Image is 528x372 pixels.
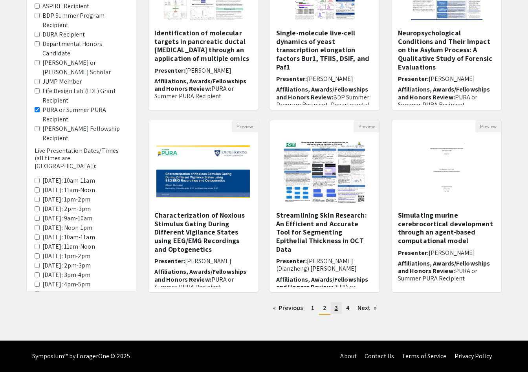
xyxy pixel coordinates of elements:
[307,75,353,83] span: [PERSON_NAME]
[429,249,475,257] span: [PERSON_NAME]
[392,120,502,293] div: Open Presentation <p>Simulating murine cerebrocortical development through an agent-based computa...
[346,304,349,312] span: 4
[42,77,82,86] label: JUMP Member
[398,211,495,245] h5: Simulating murine cerebrocortical development through an agent-based computational model
[398,249,495,257] h6: Presenter:
[270,120,380,293] div: Open Presentation <p><span style="background-color: transparent; color: rgb(0, 0, 0);">Streamlini...
[42,233,95,242] label: [DATE]: 10am-11am
[429,75,475,83] span: [PERSON_NAME]
[35,147,128,170] h6: Live Presentation Dates/Times (all times are [GEOGRAPHIC_DATA]):
[42,58,128,77] label: [PERSON_NAME] or [PERSON_NAME] Scholar
[354,302,381,314] a: Next page
[398,75,495,82] h6: Presenter:
[154,103,177,111] span: Mentor:
[276,257,374,272] h6: Presenter:
[148,120,258,293] div: Open Presentation <p>Characterization of Noxious Stimulus Gating During Different Vigilance State...
[398,29,495,71] h5: Neuropsychological Conditions and Their Impact on the Asylum Process: A Qualitative Study of Fore...
[42,223,93,233] label: [DATE]: Noon-1pm
[276,211,374,253] h5: Streamlining Skin Research: An Efficient and Accurate Tool for Segmenting Epithelial Thickness in...
[154,275,234,291] span: PURA or Summer PURA Recipient
[475,120,501,132] button: Preview
[154,257,252,265] h6: Presenter:
[365,352,394,360] a: Contact Us
[340,352,357,360] a: About
[185,257,231,265] span: [PERSON_NAME]
[32,341,130,372] div: Symposium™ by ForagerOne © 2025
[154,211,252,253] h5: Characterization of Noxious Stimulus Gating During Different Vigilance States using EEG/EMG Recor...
[42,11,128,30] label: BDP Summer Program Recipient
[42,105,128,124] label: PURA or Summer PURA Recipient
[154,29,252,62] h5: Identification of molecular targets in pancreatic ductal [MEDICAL_DATA] through an application of...
[42,39,128,58] label: Departmental Honors Candidate
[42,280,91,289] label: [DATE]: 4pm-5pm
[455,352,492,360] a: Privacy Policy
[148,302,502,315] ul: Pagination
[42,289,91,299] label: [DATE]: 5pm-6pm
[276,85,368,101] span: Affiliations, Awards/Fellowships and Honors Review:
[414,132,479,211] img: <p>Simulating murine cerebrocortical development through an agent-based computational model</p>
[323,304,326,312] span: 2
[42,195,91,204] label: [DATE]: 1pm-2pm
[154,268,246,283] span: Affiliations, Awards/Fellowships and Honors Review:
[276,257,357,273] span: [PERSON_NAME] (Dianzheng) [PERSON_NAME]
[232,120,258,132] button: Preview
[276,275,368,291] span: Affiliations, Awards/Fellowships and Honors Review:
[148,137,258,206] img: <p>Characterization of Noxious Stimulus Gating During Different Vigilance States using EEG/EMG Re...
[276,75,374,82] h6: Presenter:
[154,67,252,74] h6: Presenter:
[154,77,246,93] span: Affiliations, Awards/Fellowships and Honors Review:
[42,185,95,195] label: [DATE]: 11am-Noon
[42,270,91,280] label: [DATE]: 3pm-4pm
[402,352,447,360] a: Terms of Service
[354,120,379,132] button: Preview
[42,30,85,39] label: DURA Recipient
[398,285,421,293] span: Mentor:
[42,86,128,105] label: Life Design Lab (LDL) Grant Recipient
[42,2,90,11] label: ASPIRE Recipient
[42,124,128,143] label: [PERSON_NAME] Fellowship Recipient
[311,304,314,312] span: 1
[335,304,338,312] span: 3
[42,251,91,261] label: [DATE]: 1pm-2pm
[154,84,234,100] span: PURA or Summer PURA Recipient
[269,302,307,314] a: Previous page
[42,204,91,214] label: [DATE]: 2pm-3pm
[42,242,95,251] label: [DATE]: 11am-Noon
[42,261,91,270] label: [DATE]: 2pm-3pm
[42,176,95,185] label: [DATE]: 10am-11am
[275,132,374,211] img: <p><span style="background-color: transparent; color: rgb(0, 0, 0);">Streamlining Skin Research: ...
[276,29,374,71] h5: Single-molecule live-cell dynamics of yeast transcription elongation factors Bur1, TFIIS, DSIF, a...
[42,214,93,223] label: [DATE]: 9am-10am
[398,259,490,275] span: Affiliations, Awards/Fellowships and Honors Review:
[6,337,33,366] iframe: Chat
[185,66,231,75] span: [PERSON_NAME]
[398,267,478,282] span: PURA or Summer PURA Recipient
[398,85,490,101] span: Affiliations, Awards/Fellowships and Honors Review:
[398,93,478,109] span: PURA or Summer PURA Recipient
